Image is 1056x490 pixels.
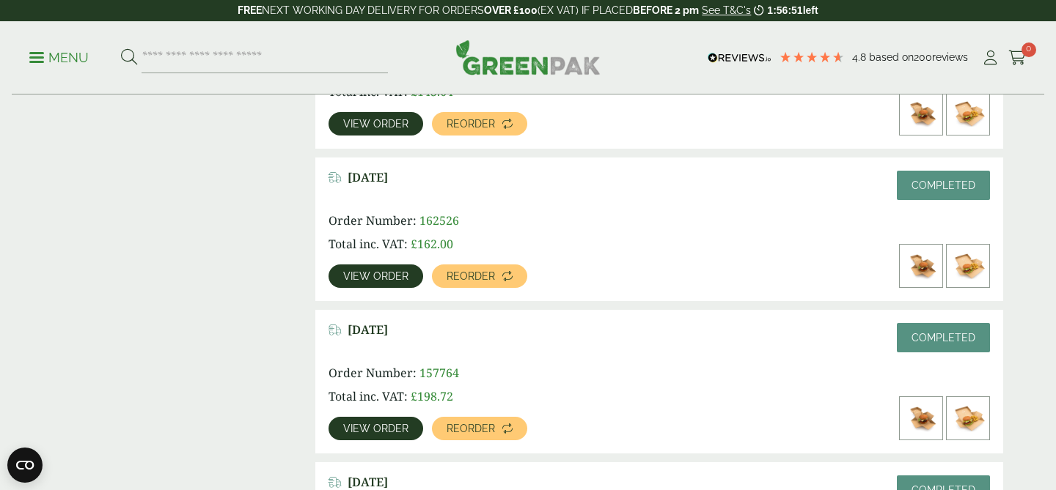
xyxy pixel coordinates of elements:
a: Reorder [432,112,527,136]
i: My Account [981,51,1000,65]
button: Open CMP widget [7,448,43,483]
a: Reorder [432,417,527,440]
a: 0 [1008,47,1027,69]
span: 157764 [419,365,459,381]
span: [DATE] [348,323,388,337]
span: left [803,4,818,16]
img: GP2520075-Premium-Kraft-Burger-Box-with-Burger-300x200.jpg [900,92,942,135]
span: Total inc. VAT: [329,388,408,404]
span: Order Number: [329,212,417,229]
img: GP2520076-EDITED-Premium-Kraft-Burger-and-Fries-box-with-Burger-and-Fries-300x200.png [947,245,989,287]
strong: OVER £100 [484,4,538,16]
p: Menu [29,49,89,67]
a: See T&C's [702,4,751,16]
span: 200 [914,51,932,63]
a: View order [329,112,423,136]
a: View order [329,264,423,288]
a: Reorder [432,264,527,288]
span: Based on [869,51,914,63]
a: View order [329,417,423,440]
div: 4.79 Stars [779,51,845,64]
span: View order [343,271,408,281]
span: 0 [1022,42,1036,57]
bdi: 162.00 [411,236,453,252]
span: Completed [912,179,975,191]
span: 4.8 [852,51,869,63]
img: GP2520076-EDITED-Premium-Kraft-Burger-and-Fries-box-with-Burger-and-Fries-300x200.png [947,397,989,439]
span: Completed [912,332,975,344]
bdi: 198.72 [411,388,453,404]
img: GreenPak Supplies [455,40,601,75]
img: REVIEWS.io [708,53,771,63]
span: Reorder [447,423,495,434]
strong: BEFORE 2 pm [633,4,699,16]
span: Order Number: [329,365,417,381]
span: reviews [932,51,968,63]
span: View order [343,423,408,434]
img: GP2520075-Premium-Kraft-Burger-Box-with-Burger-300x200.jpg [900,245,942,287]
span: 162526 [419,212,459,229]
span: View order [343,119,408,129]
i: Cart [1008,51,1027,65]
span: Total inc. VAT: [329,236,408,252]
span: Reorder [447,271,495,281]
span: [DATE] [348,171,388,185]
a: Menu [29,49,89,64]
img: GP2520075-Premium-Kraft-Burger-Box-with-Burger-300x200.jpg [900,397,942,439]
span: 1:56:51 [767,4,802,16]
strong: FREE [238,4,262,16]
span: £ [411,388,417,404]
span: Reorder [447,119,495,129]
span: £ [411,236,417,252]
img: GP2520076-EDITED-Premium-Kraft-Burger-and-Fries-box-with-Burger-and-Fries-300x200.png [947,92,989,135]
span: [DATE] [348,475,388,489]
